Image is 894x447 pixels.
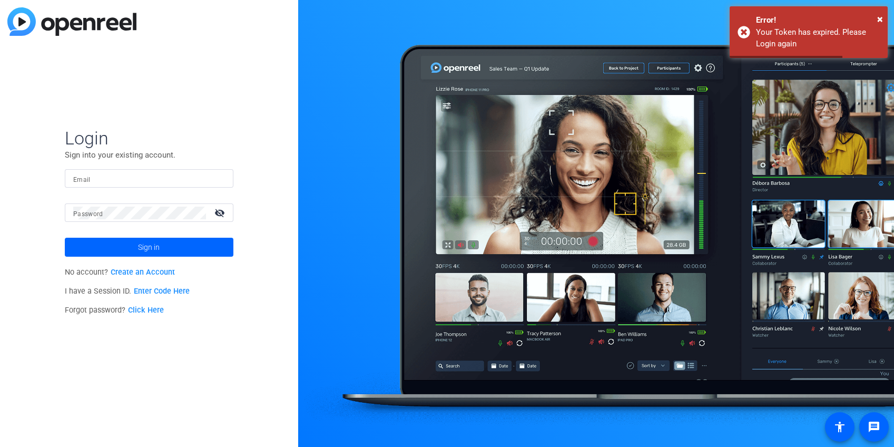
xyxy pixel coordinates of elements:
[73,210,103,218] mat-label: Password
[756,26,880,50] div: Your Token has expired. Please Login again
[7,7,136,36] img: blue-gradient.svg
[73,176,91,183] mat-label: Email
[65,306,164,315] span: Forgot password?
[208,205,233,220] mat-icon: visibility_off
[65,149,233,161] p: Sign into your existing account.
[65,238,233,257] button: Sign in
[138,234,160,260] span: Sign in
[134,287,190,296] a: Enter Code Here
[111,268,175,277] a: Create an Account
[128,306,164,315] a: Click Here
[833,421,846,433] mat-icon: accessibility
[868,421,880,433] mat-icon: message
[65,268,175,277] span: No account?
[877,13,883,25] span: ×
[877,11,883,27] button: Close
[756,14,880,26] div: Error!
[65,127,233,149] span: Login
[65,287,190,296] span: I have a Session ID.
[73,172,225,185] input: Enter Email Address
